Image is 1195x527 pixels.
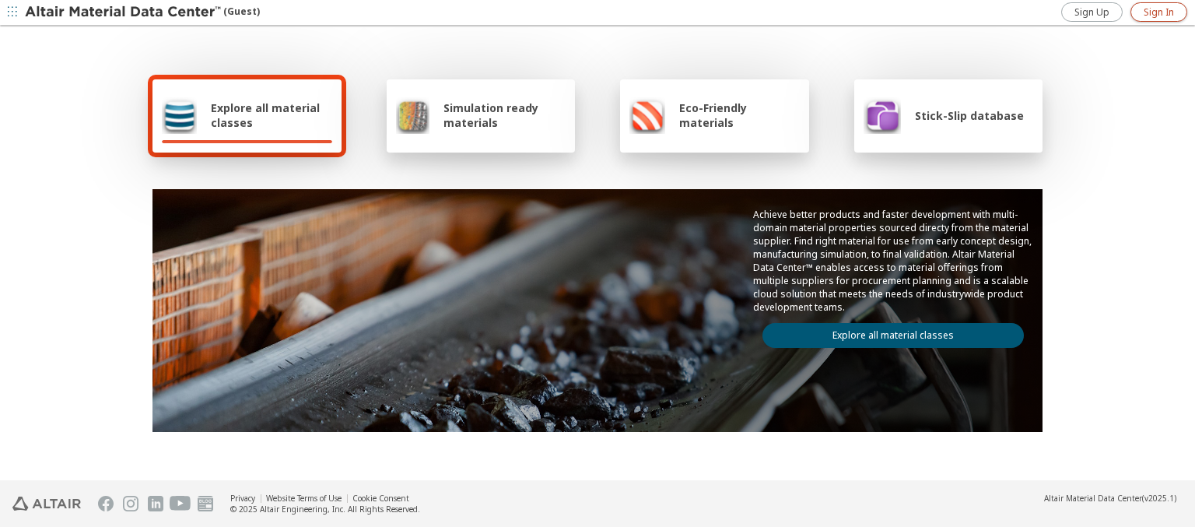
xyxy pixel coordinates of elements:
a: Privacy [230,493,255,504]
a: Sign In [1130,2,1187,22]
a: Website Terms of Use [266,493,342,504]
p: Achieve better products and faster development with multi-domain material properties sourced dire... [753,208,1033,314]
img: Eco-Friendly materials [629,97,665,134]
a: Sign Up [1061,2,1123,22]
span: Altair Material Data Center [1044,493,1142,504]
div: © 2025 Altair Engineering, Inc. All Rights Reserved. [230,504,420,515]
img: Altair Engineering [12,497,81,511]
img: Stick-Slip database [864,97,901,134]
div: (Guest) [25,5,260,20]
span: Eco-Friendly materials [679,100,799,130]
span: Simulation ready materials [443,100,566,130]
a: Explore all material classes [762,323,1024,348]
img: Altair Material Data Center [25,5,223,20]
span: Explore all material classes [211,100,332,130]
img: Simulation ready materials [396,97,429,134]
span: Sign Up [1074,6,1109,19]
a: Cookie Consent [352,493,409,504]
div: (v2025.1) [1044,493,1176,504]
span: Stick-Slip database [915,108,1024,123]
img: Explore all material classes [162,97,197,134]
span: Sign In [1144,6,1174,19]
